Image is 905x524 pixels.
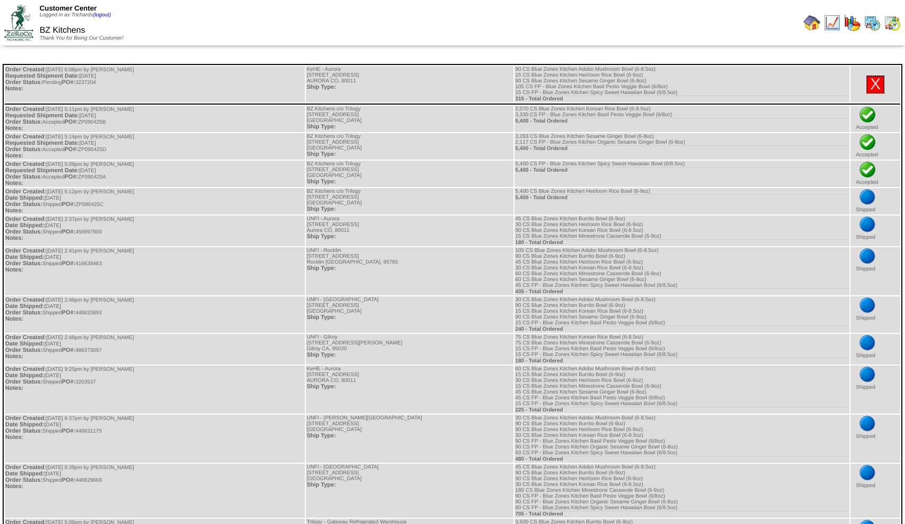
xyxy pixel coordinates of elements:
td: UNFI - Rocklin [STREET_ADDRESS] Rocklin [GEOGRAPHIC_DATA], 95765 [306,247,514,295]
span: Date Shipped: [5,471,44,477]
span: Order Created: [5,134,46,140]
td: BZ Kitchens c/o Trilogy [STREET_ADDRESS] [GEOGRAPHIC_DATA] [306,188,514,214]
span: Order Created: [5,106,46,113]
td: 3,283 CS Blue Zones Kitchen Sesame Ginger Bowl (6-8oz) 2,117 CS FP - Blue Zones Kitchen Organic S... [515,133,850,160]
td: 5,400 CS FP - Blue Zones Kitchen Spicy Sweet Hawaiian Bowl (6/8.5oz) [515,161,850,187]
span: Notes: [5,316,23,322]
span: PO#: [64,174,78,180]
div: 315 - Total Ordered [515,96,849,102]
td: UNFI - Aurora [STREET_ADDRESS] Aurora CO, 80011 [306,216,514,246]
td: UNFI - Gilroy [STREET_ADDRESS][PERSON_NAME] Gilroy CA, 95020 [306,334,514,364]
td: [DATE] 5:14pm by [PERSON_NAME] [DATE] Accepted ZP090425D [5,133,305,160]
span: Requested Shipment Date: [5,73,79,79]
img: check.png [859,161,876,178]
span: Ship Type: [306,151,335,157]
span: Requested Shipment Date: [5,167,79,174]
span: Ship Type: [306,179,335,185]
span: Notes: [5,385,23,391]
img: check.png [859,134,876,151]
img: home.gif [804,14,820,31]
td: [DATE] 5:12pm by [PERSON_NAME] [DATE] Shipped ZP090425C [5,188,305,214]
div: 5,400 - Total Ordered [515,167,849,173]
span: Logged in as Trichards [40,12,111,18]
img: bluedot.png [859,248,876,265]
img: bluedot.png [859,366,876,383]
a: (logout) [93,12,111,18]
div: 225 - Total Ordered [515,407,849,413]
span: PO#: [62,260,76,267]
span: Order Created: [5,248,46,254]
td: Shipped [851,415,900,463]
div: 240 - Total Ordered [515,326,849,332]
td: KeHE - Aurora [STREET_ADDRESS] AURORA CO, 80011 [306,366,514,414]
span: Notes: [5,483,23,490]
span: Ship Type: [306,124,335,130]
div: 5,400 - Total Ordered [515,118,849,124]
span: Order Created: [5,297,46,303]
span: Notes: [5,153,23,159]
span: Date Shipped: [5,222,44,229]
td: 5,400 CS Blue Zones Kitchen Heirloom Rice Bowl (6-9oz) [515,188,850,214]
span: PO#: [62,201,76,208]
span: Notes: [5,208,23,214]
td: 75 CS Blue Zones Kitchen Korean Rice Bowl (6-8.5oz) 75 CS Blue Zones Kitchen Minestrone Casserole... [515,334,850,364]
td: 30 CS Blue Zones Kitchen Adobo Mushroom Bowl (6-8.5oz) 90 CS Blue Zones Kitchen Burrito Bowl (6-9... [515,296,850,333]
td: Accepted [851,106,900,132]
span: Notes: [5,267,23,273]
span: Ship Type: [306,265,335,272]
td: Shipped [851,334,900,364]
td: [DATE] 5:11pm by [PERSON_NAME] [DATE] Accepted ZP090425B [5,106,305,132]
td: Shipped [851,296,900,333]
td: KeHE - Aurora [STREET_ADDRESS] AURORA CO, 80011 [306,66,514,102]
span: Order Created: [5,366,46,372]
td: 2,070 CS Blue Zones Kitchen Korean Rice Bowl (6-8.5oz) 3,330 CS FP - Blue Zones Kitchen Basil Pes... [515,106,850,132]
td: [DATE] 6:37pm by [PERSON_NAME] [DATE] Shipped 446831175 [5,415,305,463]
span: Date Shipped: [5,303,44,310]
td: [DATE] 9:25pm by [PERSON_NAME] [DATE] Shipped 3203537 [5,366,305,414]
span: PO#: [64,119,78,125]
td: 105 CS Blue Zones Kitchen Adobo Mushroom Bowl (6-8.5oz) 90 CS Blue Zones Kitchen Burrito Bowl (6-... [515,247,850,295]
span: Date Shipped: [5,372,44,379]
img: bluedot.png [859,189,876,205]
span: Notes: [5,235,23,241]
span: Ship Type: [306,433,335,439]
a: X [870,76,881,93]
span: PO#: [62,347,76,353]
div: 180 - Total Ordered [515,358,849,364]
span: Order Status: [5,79,42,86]
div: 5,400 - Total Ordered [515,194,849,201]
span: Order Status: [5,146,42,153]
td: BZ Kitchens c/o Trilogy [STREET_ADDRESS] [GEOGRAPHIC_DATA] [306,161,514,187]
span: Thank You for Being Our Customer! [40,35,124,41]
span: Notes: [5,353,23,360]
td: UNFI - [GEOGRAPHIC_DATA] [STREET_ADDRESS] [GEOGRAPHIC_DATA] [306,296,514,333]
span: Ship Type: [306,314,335,321]
span: Order Created: [5,189,46,195]
td: 45 CS Blue Zones Kitchen Burrito Bowl (6-9oz) 30 CS Blue Zones Kitchen Heirloom Rice Bowl (6-9oz)... [515,216,850,246]
span: Order Created: [5,464,46,471]
span: PO#: [62,477,76,483]
td: [DATE] 2:48pm by [PERSON_NAME] [DATE] Shipped 486373097 [5,334,305,364]
td: [DATE] 5:08pm by [PERSON_NAME] [DATE] Accepted ZP090425A [5,161,305,187]
span: Ship Type: [306,206,335,212]
td: Accepted [851,161,900,187]
span: Notes: [5,180,23,186]
span: Order Created: [5,67,46,73]
td: Shipped [851,188,900,214]
span: Order Created: [5,415,46,422]
td: Shipped [851,247,900,295]
td: [DATE] 2:46pm by [PERSON_NAME] [DATE] Shipped 446833893 [5,296,305,333]
div: 435 - Total Ordered [515,288,849,295]
td: [DATE] 2:37pm by [PERSON_NAME] [DATE] Shipped 456997900 [5,216,305,246]
span: Order Status: [5,428,42,434]
span: Order Created: [5,216,46,222]
span: Ship Type: [306,383,335,390]
div: 180 - Total Ordered [515,239,849,246]
span: Order Status: [5,119,42,125]
img: bluedot.png [859,415,876,432]
span: Order Status: [5,477,42,483]
span: Requested Shipment Date: [5,140,79,146]
span: PO#: [64,146,78,153]
img: graph.gif [844,14,861,31]
td: 45 CS Blue Zones Kitchen Adobo Mushroom Bowl (6-8.5oz) 90 CS Blue Zones Kitchen Burrito Bowl (6-9... [515,464,850,518]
